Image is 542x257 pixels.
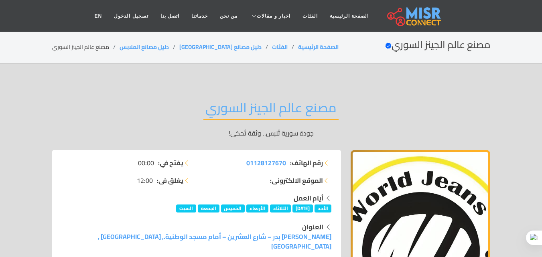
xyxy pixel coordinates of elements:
[221,204,245,212] span: الخميس
[315,204,331,212] span: الأحد
[385,42,392,49] svg: Verified account
[270,176,323,185] strong: الموقع الالكتروني:
[272,42,288,52] a: الفئات
[257,12,290,20] span: اخبار و مقالات
[89,8,108,24] a: EN
[324,8,375,24] a: الصفحة الرئيسية
[203,100,339,120] h2: مصنع عالم الجينز السوري
[108,8,154,24] a: تسجيل الدخول
[246,157,286,169] span: 01128127670
[214,8,244,24] a: من نحن
[246,158,286,168] a: 01128127670
[158,158,183,168] strong: يفتح في:
[387,6,441,26] img: main.misr_connect
[294,192,323,204] strong: أيام العمل
[296,8,324,24] a: الفئات
[270,204,291,212] span: الثلاثاء
[154,8,185,24] a: اتصل بنا
[120,42,169,52] a: دليل مصانع الملابس
[52,43,120,51] li: مصنع عالم الجينز السوري
[176,204,196,212] span: السبت
[298,42,339,52] a: الصفحة الرئيسية
[179,42,262,52] a: دليل مصانع [GEOGRAPHIC_DATA]
[185,8,214,24] a: خدماتنا
[292,204,313,212] span: [DATE]
[137,176,153,185] span: 12:00
[244,8,296,24] a: اخبار و مقالات
[52,128,490,138] p: جودة سورية تُلبس.. وثقة تُحكى!
[198,204,219,212] span: الجمعة
[290,158,323,168] strong: رقم الهاتف:
[385,39,490,51] h2: مصنع عالم الجينز السوري
[157,176,183,185] strong: يغلق في:
[302,221,323,233] strong: العنوان
[246,204,268,212] span: الأربعاء
[138,158,154,168] span: 00:00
